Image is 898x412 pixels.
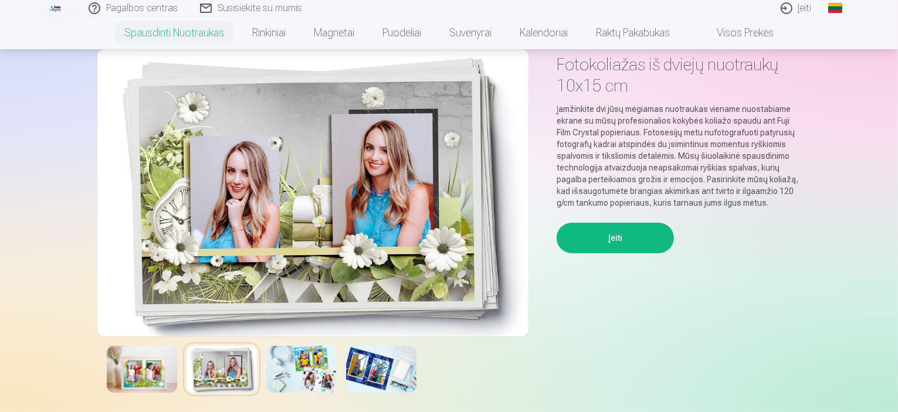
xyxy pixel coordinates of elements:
[557,103,801,209] p: Įamžinkite dvi jūsų mėgiamas nuotraukas viename nuostabiame ekrane su mūsų profesionalios kokybės...
[557,223,674,253] button: Įeiti
[300,16,368,49] a: Magnetai
[238,16,300,49] a: Rinkiniai
[435,16,506,49] a: Suvenyrai
[506,16,582,49] a: Kalendoriai
[557,54,801,96] h1: Fotokoliažas iš dviejų nuotraukų 10x15 cm
[110,16,238,49] a: Spausdinti nuotraukas
[368,16,435,49] a: Puodeliai
[684,16,788,49] a: Visos prekės
[582,16,684,49] a: Raktų pakabukas
[49,5,62,12] img: /fa2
